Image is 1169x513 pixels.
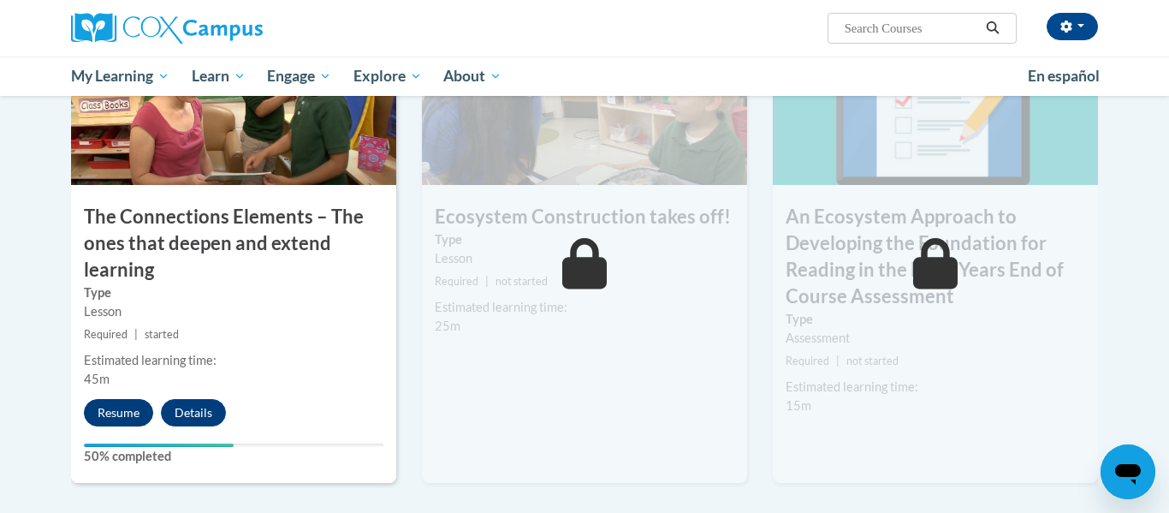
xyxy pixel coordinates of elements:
[71,13,396,44] a: Cox Campus
[342,57,433,96] a: Explore
[84,447,383,466] label: 50% completed
[773,204,1098,309] h3: An Ecosystem Approach to Developing the Foundation for Reading in the Early Years End of Course A...
[60,57,181,96] a: My Learning
[84,302,383,321] div: Lesson
[836,355,840,367] span: |
[485,275,489,288] span: |
[71,204,396,283] h3: The Connections Elements – The ones that deepen and extend learning
[846,355,899,367] span: not started
[84,328,128,341] span: Required
[1028,67,1100,85] span: En español
[435,275,478,288] span: Required
[786,378,1085,397] div: Estimated learning time:
[84,372,110,386] span: 45m
[45,57,1124,96] div: Main menu
[71,13,263,44] img: Cox Campus
[84,399,153,427] button: Resume
[495,275,548,288] span: not started
[84,283,383,302] label: Type
[256,57,342,96] a: Engage
[84,351,383,370] div: Estimated learning time:
[433,57,513,96] a: About
[435,298,734,317] div: Estimated learning time:
[422,14,747,185] img: Course Image
[71,14,396,185] img: Course Image
[1017,58,1111,94] a: En español
[161,399,226,427] button: Details
[435,319,460,333] span: 25m
[1101,444,1155,499] iframe: Button to launch messaging window
[786,398,811,413] span: 15m
[435,249,734,268] div: Lesson
[786,329,1085,348] div: Assessment
[134,328,138,341] span: |
[980,18,1006,39] button: Search
[443,66,501,86] span: About
[71,66,169,86] span: My Learning
[422,204,747,230] h3: Ecosystem Construction takes off!
[353,66,422,86] span: Explore
[843,18,980,39] input: Search Courses
[786,355,829,367] span: Required
[1047,13,1098,40] button: Account Settings
[145,328,179,341] span: started
[84,444,234,447] div: Your progress
[181,57,257,96] a: Learn
[192,66,246,86] span: Learn
[773,14,1098,185] img: Course Image
[786,310,1085,329] label: Type
[435,230,734,249] label: Type
[267,66,331,86] span: Engage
